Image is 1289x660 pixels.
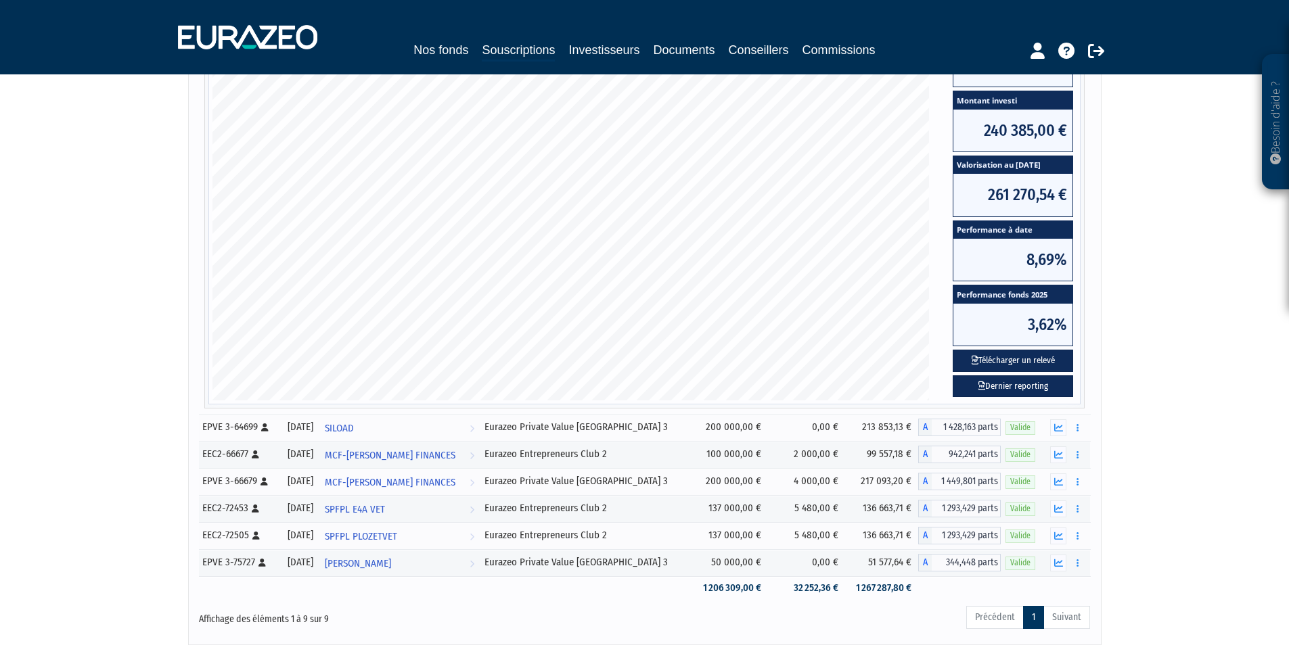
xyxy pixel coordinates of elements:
[482,41,555,62] a: Souscriptions
[286,501,315,515] div: [DATE]
[199,605,559,626] div: Affichage des éléments 1 à 9 sur 9
[918,500,1001,517] div: A - Eurazeo Entrepreneurs Club 2
[252,504,259,513] i: [Français] Personne physique
[484,555,687,569] div: Eurazeo Private Value [GEOGRAPHIC_DATA] 3
[470,416,474,441] i: Voir l'investisseur
[953,350,1073,372] button: Télécharger un relevé
[1005,448,1035,461] span: Valide
[470,551,474,576] i: Voir l'investisseur
[252,450,259,458] i: [Français] Personne physique
[202,447,277,461] div: EEC2-66677
[918,473,932,490] span: A
[692,522,768,549] td: 137 000,00 €
[470,524,474,549] i: Voir l'investisseur
[768,414,845,441] td: 0,00 €
[918,446,1001,463] div: A - Eurazeo Entrepreneurs Club 2
[286,474,315,488] div: [DATE]
[1005,557,1035,569] span: Valide
[768,549,845,576] td: 0,00 €
[202,528,277,542] div: EEC2-72505
[202,420,277,434] div: EPVE 3-64699
[484,447,687,461] div: Eurazeo Entrepreneurs Club 2
[325,416,354,441] span: SILOAD
[932,527,1001,544] span: 1 293,429 parts
[178,25,317,49] img: 1732889491-logotype_eurazeo_blanc_rvb.png
[918,554,1001,571] div: A - Eurazeo Private Value Europe 3
[1268,62,1284,183] p: Besoin d'aide ?
[845,522,919,549] td: 136 663,71 €
[953,110,1072,151] span: 240 385,00 €
[953,91,1072,110] span: Montant investi
[261,423,269,431] i: [Français] Personne physique
[484,420,687,434] div: Eurazeo Private Value [GEOGRAPHIC_DATA] 3
[286,447,315,461] div: [DATE]
[845,495,919,522] td: 136 663,71 €
[484,474,687,488] div: Eurazeo Private Value [GEOGRAPHIC_DATA] 3
[845,468,919,495] td: 217 093,20 €
[1005,475,1035,488] span: Valide
[845,414,919,441] td: 213 853,13 €
[932,554,1001,571] span: 344,448 parts
[692,495,768,522] td: 137 000,00 €
[325,551,391,576] span: [PERSON_NAME]
[319,468,480,495] a: MCF-[PERSON_NAME] FINANCES
[692,468,768,495] td: 200 000,00 €
[845,549,919,576] td: 51 577,64 €
[325,470,455,495] span: MCF-[PERSON_NAME] FINANCES
[768,441,845,468] td: 2 000,00 €
[845,576,919,600] td: 1 267 287,80 €
[932,473,1001,490] span: 1 449,801 parts
[953,239,1072,281] span: 8,69%
[325,524,397,549] span: SPFPL PLOZETVET
[918,419,932,436] span: A
[918,446,932,463] span: A
[261,477,268,486] i: [Français] Personne physique
[319,495,480,522] a: SPFPL E4A VET
[286,420,315,434] div: [DATE]
[202,501,277,515] div: EEC2-72453
[252,532,260,540] i: [Français] Personne physique
[413,41,468,60] a: Nos fonds
[692,549,768,576] td: 50 000,00 €
[484,528,687,542] div: Eurazeo Entrepreneurs Club 2
[470,497,474,522] i: Voir l'investisseur
[768,468,845,495] td: 4 000,00 €
[692,414,768,441] td: 200 000,00 €
[729,41,789,60] a: Conseillers
[918,527,1001,544] div: A - Eurazeo Entrepreneurs Club 2
[325,497,385,522] span: SPFPL E4A VET
[802,41,876,60] a: Commissions
[1023,606,1044,629] a: 1
[286,528,315,542] div: [DATE]
[319,441,480,468] a: MCF-[PERSON_NAME] FINANCES
[768,495,845,522] td: 5 480,00 €
[953,285,1072,304] span: Performance fonds 2025
[202,555,277,569] div: EPVE 3-75727
[953,156,1072,174] span: Valorisation au [DATE]
[953,174,1072,216] span: 261 270,54 €
[918,527,932,544] span: A
[286,555,315,569] div: [DATE]
[845,441,919,468] td: 99 557,18 €
[319,414,480,441] a: SILOAD
[768,576,845,600] td: 32 252,36 €
[325,443,455,468] span: MCF-[PERSON_NAME] FINANCES
[953,375,1073,398] a: Dernier reporting
[918,473,1001,490] div: A - Eurazeo Private Value Europe 3
[918,500,932,517] span: A
[319,522,480,549] a: SPFPL PLOZETVET
[932,500,1001,517] span: 1 293,429 parts
[768,522,845,549] td: 5 480,00 €
[692,441,768,468] td: 100 000,00 €
[1005,502,1035,515] span: Valide
[654,41,715,60] a: Documents
[484,501,687,515] div: Eurazeo Entrepreneurs Club 2
[202,474,277,488] div: EPVE 3-66679
[953,221,1072,239] span: Performance à date
[932,446,1001,463] span: 942,241 parts
[568,41,639,60] a: Investisseurs
[918,554,932,571] span: A
[470,470,474,495] i: Voir l'investisseur
[470,443,474,468] i: Voir l'investisseur
[692,576,768,600] td: 1 206 309,00 €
